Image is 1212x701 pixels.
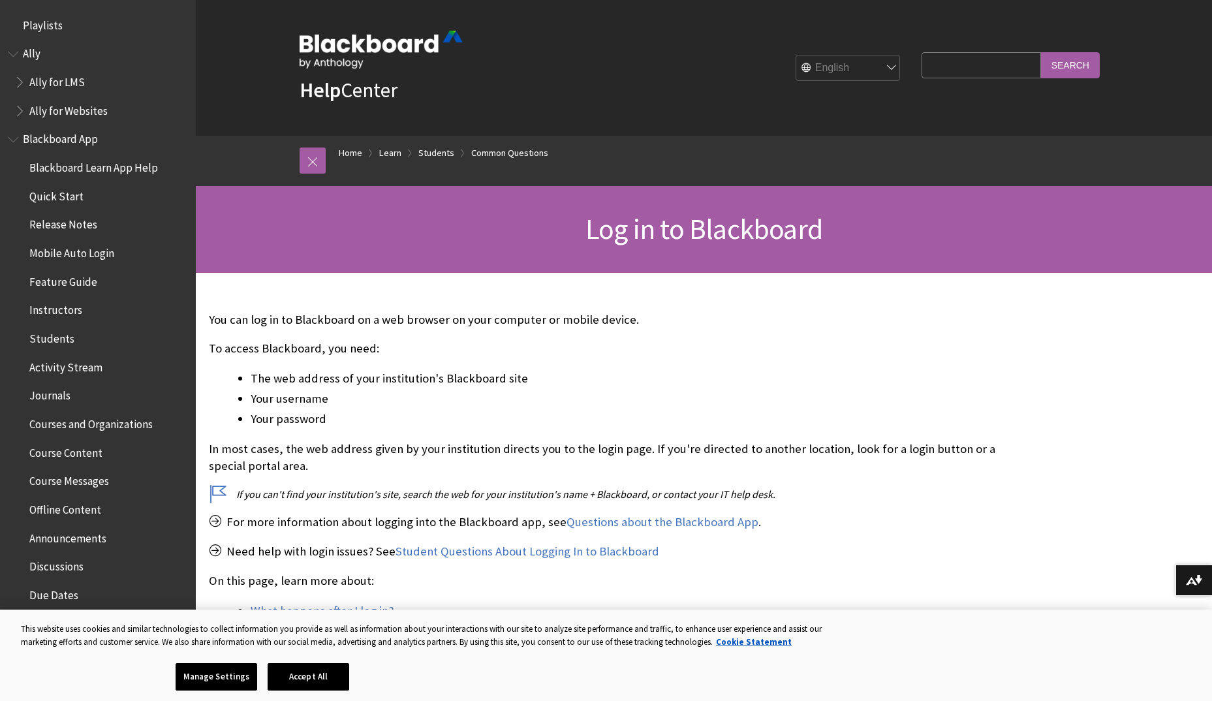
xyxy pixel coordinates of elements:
[585,211,822,247] span: Log in to Blackboard
[29,214,97,232] span: Release Notes
[23,43,40,61] span: Ally
[209,311,1006,328] p: You can log in to Blackboard on a web browser on your computer or mobile device.
[379,145,401,161] a: Learn
[29,300,82,317] span: Instructors
[23,129,98,146] span: Blackboard App
[29,385,70,403] span: Journals
[209,340,1006,357] p: To access Blackboard, you need:
[471,145,548,161] a: Common Questions
[300,77,341,103] strong: Help
[209,441,1006,475] p: In most cases, the web address given by your institution directs you to the login page. If you're...
[29,271,97,288] span: Feature Guide
[176,663,257,691] button: Manage Settings
[29,499,101,516] span: Offline Content
[29,442,102,460] span: Course Content
[396,544,659,559] a: Student Questions About Logging In to Blackboard
[29,356,102,374] span: Activity Stream
[29,328,74,345] span: Students
[29,555,84,573] span: Discussions
[8,14,188,37] nav: Book outline for Playlists
[209,572,1006,589] p: On this page, learn more about:
[268,663,349,691] button: Accept All
[29,584,78,602] span: Due Dates
[251,603,394,619] a: What happens after I log in?
[567,514,758,530] a: Questions about the Blackboard App
[716,636,792,647] a: More information about your privacy, opens in a new tab
[29,471,109,488] span: Course Messages
[29,71,85,89] span: Ally for LMS
[209,487,1006,501] p: If you can't find your institution's site, search the web for your institution's name + Blackboar...
[300,31,463,69] img: Blackboard by Anthology
[23,14,63,32] span: Playlists
[251,390,1006,408] li: Your username
[418,145,454,161] a: Students
[1041,52,1100,78] input: Search
[21,623,848,648] div: This website uses cookies and similar technologies to collect information you provide as well as ...
[209,514,1006,531] p: For more information about logging into the Blackboard app, see .
[796,55,901,82] select: Site Language Selector
[300,77,397,103] a: HelpCenter
[29,185,84,203] span: Quick Start
[29,242,114,260] span: Mobile Auto Login
[209,543,1006,560] p: Need help with login issues? See
[29,527,106,545] span: Announcements
[251,410,1006,428] li: Your password
[396,544,659,559] span: Student Questions About Logging In to Blackboard
[339,145,362,161] a: Home
[29,100,108,117] span: Ally for Websites
[29,413,153,431] span: Courses and Organizations
[29,157,158,174] span: Blackboard Learn App Help
[8,43,188,122] nav: Book outline for Anthology Ally Help
[251,369,1006,388] li: The web address of your institution's Blackboard site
